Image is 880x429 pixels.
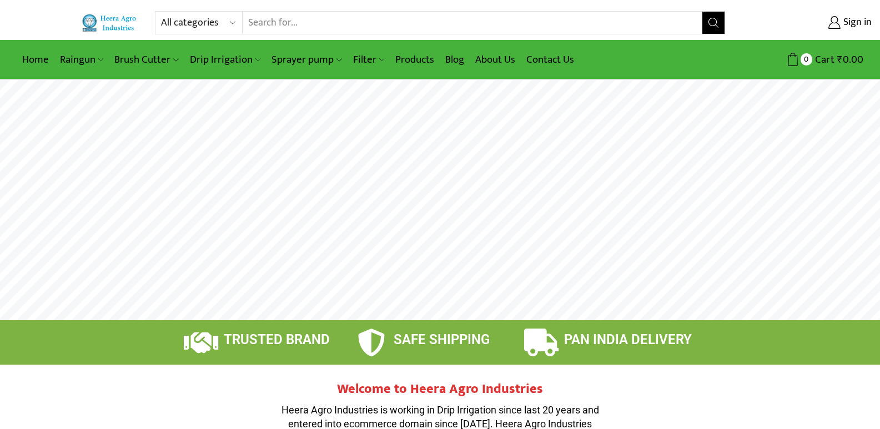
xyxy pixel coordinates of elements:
a: Brush Cutter [109,47,184,73]
a: Sign in [742,13,872,33]
span: Cart [812,52,834,67]
span: ₹ [837,51,843,68]
a: Sprayer pump [266,47,347,73]
span: Sign in [841,16,872,30]
a: About Us [470,47,521,73]
h2: Welcome to Heera Agro Industries [274,381,607,397]
bdi: 0.00 [837,51,863,68]
span: SAFE SHIPPING [394,332,490,347]
a: 0 Cart ₹0.00 [736,49,863,70]
button: Search button [702,12,725,34]
span: 0 [801,53,812,65]
a: Home [17,47,54,73]
span: TRUSTED BRAND [224,332,330,347]
input: Search for... [243,12,702,34]
a: Blog [440,47,470,73]
a: Drip Irrigation [184,47,266,73]
a: Products [390,47,440,73]
span: PAN INDIA DELIVERY [564,332,692,347]
a: Filter [348,47,390,73]
a: Raingun [54,47,109,73]
a: Contact Us [521,47,580,73]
